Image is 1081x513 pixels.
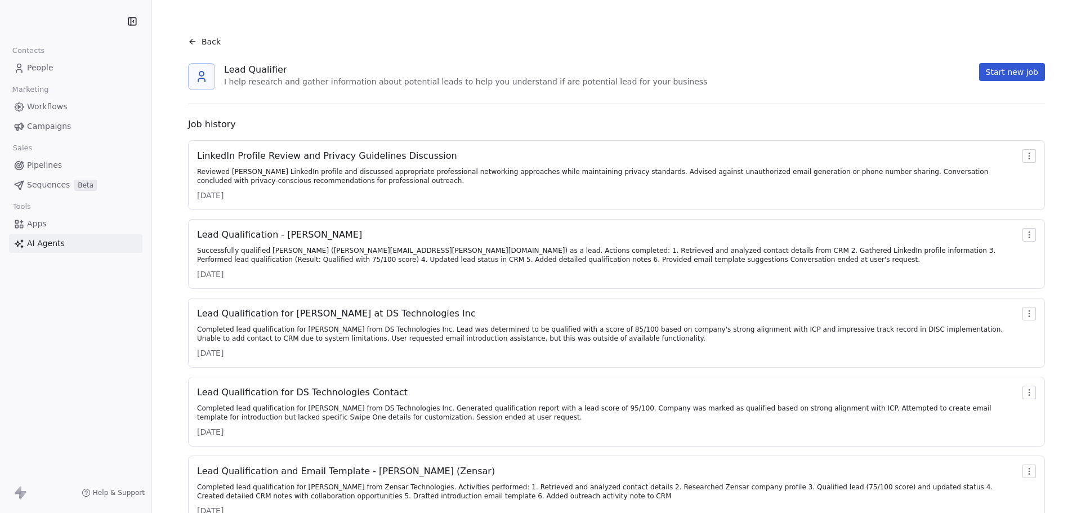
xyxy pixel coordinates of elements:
[197,386,1018,399] div: Lead Qualification for DS Technologies Contact
[27,62,53,74] span: People
[7,42,50,59] span: Contacts
[197,325,1018,343] div: Completed lead qualification for [PERSON_NAME] from DS Technologies Inc. Lead was determined to b...
[197,149,1018,163] div: LinkedIn Profile Review and Privacy Guidelines Discussion
[197,190,1018,201] div: [DATE]
[9,156,142,175] a: Pipelines
[8,198,35,215] span: Tools
[9,234,142,253] a: AI Agents
[8,140,37,157] span: Sales
[979,63,1045,81] button: Start new job
[9,97,142,116] a: Workflows
[197,404,1018,422] div: Completed lead qualification for [PERSON_NAME] from DS Technologies Inc. Generated qualification ...
[224,63,707,77] div: Lead Qualifier
[27,179,70,191] span: Sequences
[197,307,1018,320] div: Lead Qualification for [PERSON_NAME] at DS Technologies Inc
[27,238,65,249] span: AI Agents
[27,121,71,132] span: Campaigns
[74,180,97,191] span: Beta
[197,347,1018,359] div: [DATE]
[27,101,68,113] span: Workflows
[197,465,1018,478] div: Lead Qualification and Email Template - [PERSON_NAME] (Zensar)
[9,215,142,233] a: Apps
[197,246,1018,264] div: Successfully qualified [PERSON_NAME] ([PERSON_NAME][EMAIL_ADDRESS][PERSON_NAME][DOMAIN_NAME]) as ...
[9,176,142,194] a: SequencesBeta
[9,117,142,136] a: Campaigns
[82,488,145,497] a: Help & Support
[27,159,62,171] span: Pipelines
[197,167,1018,185] div: Reviewed [PERSON_NAME] LinkedIn profile and discussed appropriate professional networking approac...
[197,228,1018,242] div: Lead Qualification - [PERSON_NAME]
[7,81,53,98] span: Marketing
[93,488,145,497] span: Help & Support
[197,269,1018,280] div: [DATE]
[9,59,142,77] a: People
[27,218,47,230] span: Apps
[202,36,221,47] span: Back
[197,426,1018,438] div: [DATE]
[224,77,707,88] div: I help research and gather information about potential leads to help you understand if are potent...
[188,118,1045,131] div: Job history
[197,483,1018,501] div: Completed lead qualification for [PERSON_NAME] from Zensar Technologies. Activities performed: 1....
